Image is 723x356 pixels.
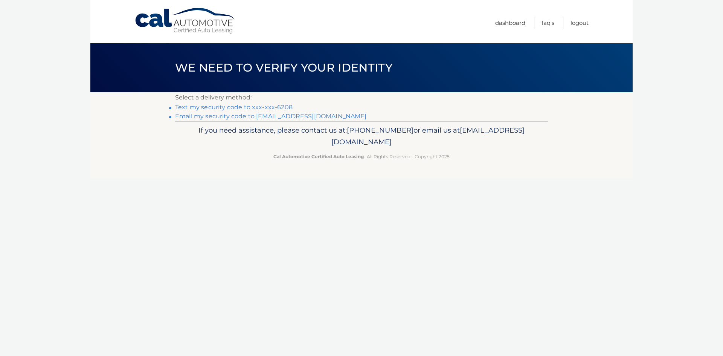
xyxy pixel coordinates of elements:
[495,17,525,29] a: Dashboard
[180,124,543,148] p: If you need assistance, please contact us at: or email us at
[175,61,392,75] span: We need to verify your identity
[175,104,293,111] a: Text my security code to xxx-xxx-6208
[541,17,554,29] a: FAQ's
[273,154,364,159] strong: Cal Automotive Certified Auto Leasing
[134,8,236,34] a: Cal Automotive
[180,153,543,160] p: - All Rights Reserved - Copyright 2025
[347,126,413,134] span: [PHONE_NUMBER]
[175,92,548,103] p: Select a delivery method:
[175,113,367,120] a: Email my security code to [EMAIL_ADDRESS][DOMAIN_NAME]
[570,17,589,29] a: Logout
